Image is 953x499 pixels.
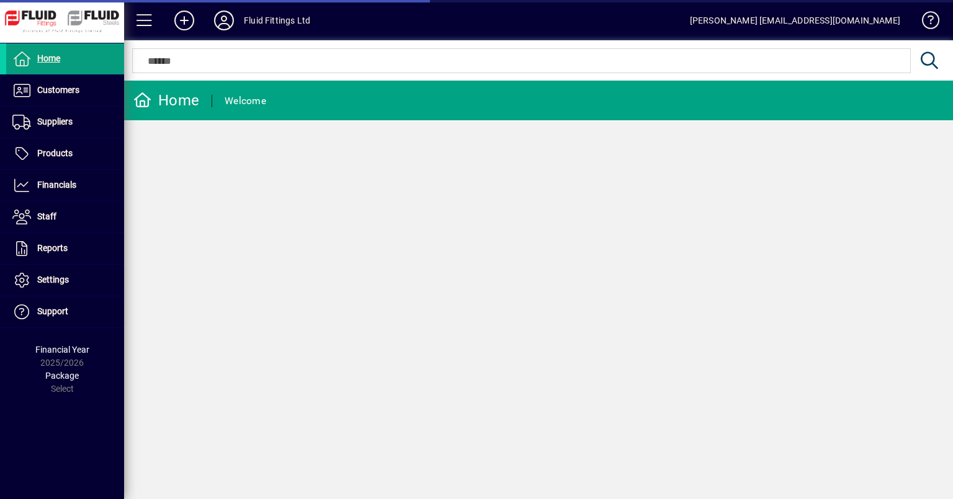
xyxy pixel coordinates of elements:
[37,85,79,95] span: Customers
[35,345,89,355] span: Financial Year
[37,53,60,63] span: Home
[6,170,124,201] a: Financials
[133,91,199,110] div: Home
[225,91,266,111] div: Welcome
[37,243,68,253] span: Reports
[6,265,124,296] a: Settings
[690,11,900,30] div: [PERSON_NAME] [EMAIL_ADDRESS][DOMAIN_NAME]
[6,233,124,264] a: Reports
[37,306,68,316] span: Support
[37,211,56,221] span: Staff
[6,107,124,138] a: Suppliers
[6,201,124,232] a: Staff
[37,117,73,126] span: Suppliers
[913,2,937,43] a: Knowledge Base
[204,9,244,32] button: Profile
[164,9,204,32] button: Add
[6,138,124,169] a: Products
[37,275,69,285] span: Settings
[6,296,124,327] a: Support
[6,75,124,106] a: Customers
[37,180,76,190] span: Financials
[45,371,79,381] span: Package
[244,11,310,30] div: Fluid Fittings Ltd
[37,148,73,158] span: Products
